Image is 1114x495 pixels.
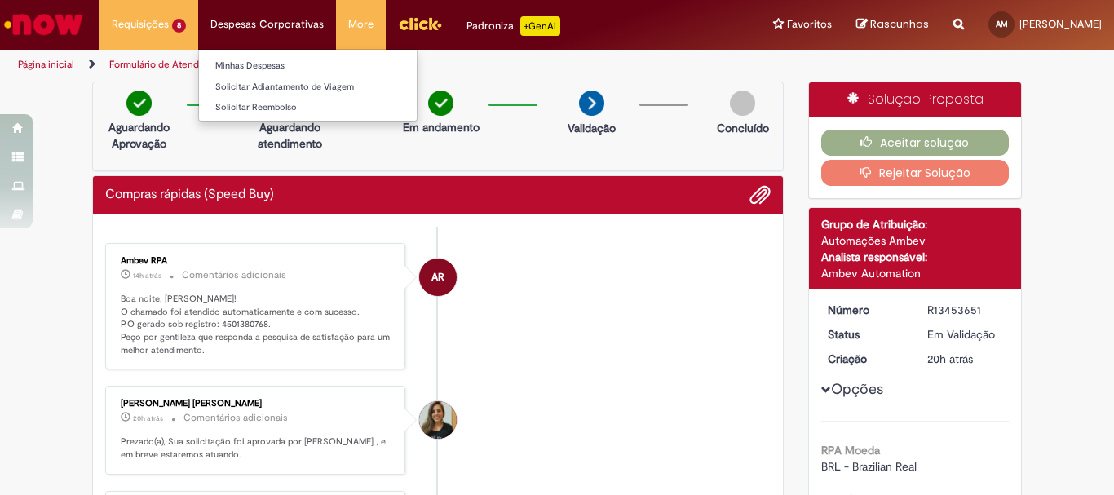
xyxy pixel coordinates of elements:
[787,16,832,33] span: Favoritos
[431,258,444,297] span: AR
[717,120,769,136] p: Concluído
[927,326,1003,343] div: Em Validação
[112,16,169,33] span: Requisições
[133,271,161,281] span: 14h atrás
[579,91,604,116] img: arrow-next.png
[2,8,86,41] img: ServiceNow
[568,120,616,136] p: Validação
[927,351,1003,367] div: 27/08/2025 16:41:25
[398,11,442,36] img: click_logo_yellow_360x200.png
[183,411,288,425] small: Comentários adicionais
[199,57,417,75] a: Minhas Despesas
[172,19,186,33] span: 8
[749,184,771,206] button: Adicionar anexos
[809,82,1022,117] div: Solução Proposta
[105,188,274,202] h2: Compras rápidas (Speed Buy) Histórico de tíquete
[821,160,1010,186] button: Rejeitar Solução
[870,16,929,32] span: Rascunhos
[856,17,929,33] a: Rascunhos
[996,19,1008,29] span: AM
[250,119,329,152] p: Aguardando atendimento
[419,401,457,439] div: Julie Santos Valeriano Da Silva
[99,119,179,152] p: Aguardando Aprovação
[121,399,392,409] div: [PERSON_NAME] [PERSON_NAME]
[18,58,74,71] a: Página inicial
[466,16,560,36] div: Padroniza
[210,16,324,33] span: Despesas Corporativas
[126,91,152,116] img: check-circle-green.png
[821,443,880,457] b: RPA Moeda
[419,259,457,296] div: Ambev RPA
[199,78,417,96] a: Solicitar Adiantamento de Viagem
[821,216,1010,232] div: Grupo de Atribuição:
[927,302,1003,318] div: R13453651
[121,435,392,461] p: Prezado(a), Sua solicitação foi aprovada por [PERSON_NAME] , e em breve estaremos atuando.
[816,326,916,343] dt: Status
[821,232,1010,249] div: Automações Ambev
[821,130,1010,156] button: Aceitar solução
[1019,17,1102,31] span: [PERSON_NAME]
[821,459,917,474] span: BRL - Brazilian Real
[133,271,161,281] time: 27/08/2025 23:38:20
[730,91,755,116] img: img-circle-grey.png
[348,16,374,33] span: More
[121,293,392,357] p: Boa noite, [PERSON_NAME]! O chamado foi atendido automaticamente e com sucesso. P.O gerado sob re...
[182,268,286,282] small: Comentários adicionais
[121,256,392,266] div: Ambev RPA
[133,413,163,423] span: 20h atrás
[133,413,163,423] time: 27/08/2025 17:39:25
[403,119,480,135] p: Em andamento
[821,249,1010,265] div: Analista responsável:
[199,99,417,117] a: Solicitar Reembolso
[816,351,916,367] dt: Criação
[821,265,1010,281] div: Ambev Automation
[428,91,453,116] img: check-circle-green.png
[520,16,560,36] p: +GenAi
[816,302,916,318] dt: Número
[927,351,973,366] span: 20h atrás
[12,50,731,80] ul: Trilhas de página
[198,49,418,122] ul: Despesas Corporativas
[927,351,973,366] time: 27/08/2025 16:41:25
[109,58,230,71] a: Formulário de Atendimento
